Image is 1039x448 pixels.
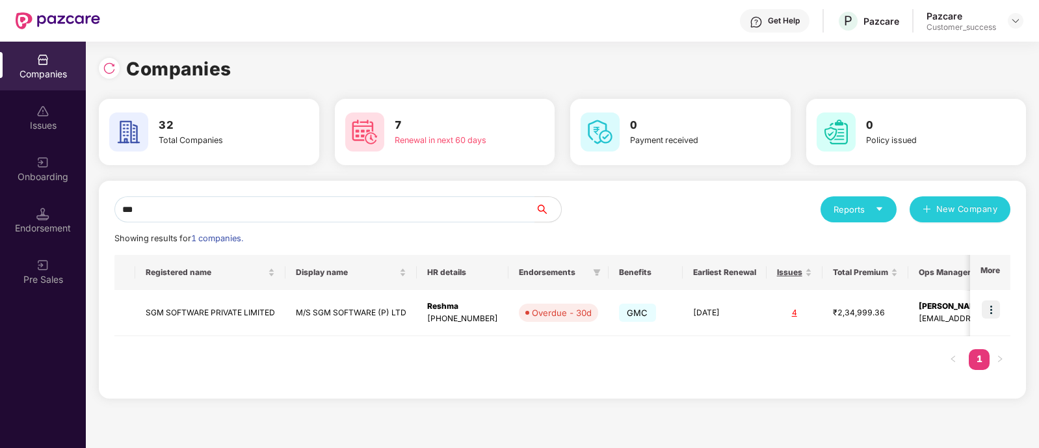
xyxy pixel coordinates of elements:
[135,290,285,336] td: SGM SOFTWARE PRIVATE LIMITED
[927,22,996,33] div: Customer_success
[750,16,763,29] img: svg+xml;base64,PHN2ZyBpZD0iSGVscC0zMngzMiIgeG1sbnM9Imh0dHA6Ly93d3cudzMub3JnLzIwMDAvc3ZnIiB3aWR0aD...
[581,112,620,152] img: svg+xml;base64,PHN2ZyB4bWxucz0iaHR0cDovL3d3dy53My5vcmcvMjAwMC9zdmciIHdpZHRoPSI2MCIgaGVpZ2h0PSI2MC...
[534,204,561,215] span: search
[532,306,592,319] div: Overdue - 30d
[146,267,265,278] span: Registered name
[683,290,767,336] td: [DATE]
[970,255,1010,290] th: More
[866,117,978,134] h3: 0
[1010,16,1021,26] img: svg+xml;base64,PHN2ZyBpZD0iRHJvcGRvd24tMzJ4MzIiIHhtbG5zPSJodHRwOi8vd3d3LnczLm9yZy8yMDAwL3N2ZyIgd2...
[943,349,964,370] button: left
[936,203,998,216] span: New Company
[16,12,100,29] img: New Pazcare Logo
[590,265,603,280] span: filter
[990,349,1010,370] button: right
[863,15,899,27] div: Pazcare
[817,112,856,152] img: svg+xml;base64,PHN2ZyB4bWxucz0iaHR0cDovL3d3dy53My5vcmcvMjAwMC9zdmciIHdpZHRoPSI2MCIgaGVpZ2h0PSI2MC...
[777,267,802,278] span: Issues
[822,255,908,290] th: Total Premium
[417,255,508,290] th: HR details
[103,62,116,75] img: svg+xml;base64,PHN2ZyBpZD0iUmVsb2FkLTMyeDMyIiB4bWxucz0iaHR0cDovL3d3dy53My5vcmcvMjAwMC9zdmciIHdpZH...
[833,307,898,319] div: ₹2,34,999.36
[619,304,656,322] span: GMC
[126,55,231,83] h1: Companies
[593,269,601,276] span: filter
[630,117,742,134] h3: 0
[609,255,683,290] th: Benefits
[36,156,49,169] img: svg+xml;base64,PHN2ZyB3aWR0aD0iMjAiIGhlaWdodD0iMjAiIHZpZXdCb3g9IjAgMCAyMCAyMCIgZmlsbD0ibm9uZSIgeG...
[875,205,884,213] span: caret-down
[777,307,812,319] div: 4
[427,313,498,325] div: [PHONE_NUMBER]
[159,134,270,147] div: Total Companies
[296,267,397,278] span: Display name
[191,233,243,243] span: 1 companies.
[923,205,931,215] span: plus
[395,117,506,134] h3: 7
[768,16,800,26] div: Get Help
[996,355,1004,363] span: right
[990,349,1010,370] li: Next Page
[833,267,888,278] span: Total Premium
[427,300,498,313] div: Reshma
[135,255,285,290] th: Registered name
[866,134,978,147] div: Policy issued
[345,112,384,152] img: svg+xml;base64,PHN2ZyB4bWxucz0iaHR0cDovL3d3dy53My5vcmcvMjAwMC9zdmciIHdpZHRoPSI2MCIgaGVpZ2h0PSI2MC...
[683,255,767,290] th: Earliest Renewal
[949,355,957,363] span: left
[519,267,588,278] span: Endorsements
[982,300,1000,319] img: icon
[36,259,49,272] img: svg+xml;base64,PHN2ZyB3aWR0aD0iMjAiIGhlaWdodD0iMjAiIHZpZXdCb3g9IjAgMCAyMCAyMCIgZmlsbD0ibm9uZSIgeG...
[910,196,1010,222] button: plusNew Company
[109,112,148,152] img: svg+xml;base64,PHN2ZyB4bWxucz0iaHR0cDovL3d3dy53My5vcmcvMjAwMC9zdmciIHdpZHRoPSI2MCIgaGVpZ2h0PSI2MC...
[844,13,852,29] span: P
[285,290,417,336] td: M/S SGM SOFTWARE (P) LTD
[114,233,243,243] span: Showing results for
[36,105,49,118] img: svg+xml;base64,PHN2ZyBpZD0iSXNzdWVzX2Rpc2FibGVkIiB4bWxucz0iaHR0cDovL3d3dy53My5vcmcvMjAwMC9zdmciIH...
[159,117,270,134] h3: 32
[943,349,964,370] li: Previous Page
[36,53,49,66] img: svg+xml;base64,PHN2ZyBpZD0iQ29tcGFuaWVzIiB4bWxucz0iaHR0cDovL3d3dy53My5vcmcvMjAwMC9zdmciIHdpZHRoPS...
[36,207,49,220] img: svg+xml;base64,PHN2ZyB3aWR0aD0iMTQuNSIgaGVpZ2h0PSIxNC41IiB2aWV3Qm94PSIwIDAgMTYgMTYiIGZpbGw9Im5vbm...
[969,349,990,370] li: 1
[285,255,417,290] th: Display name
[767,255,822,290] th: Issues
[534,196,562,222] button: search
[969,349,990,369] a: 1
[630,134,742,147] div: Payment received
[927,10,996,22] div: Pazcare
[395,134,506,147] div: Renewal in next 60 days
[834,203,884,216] div: Reports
